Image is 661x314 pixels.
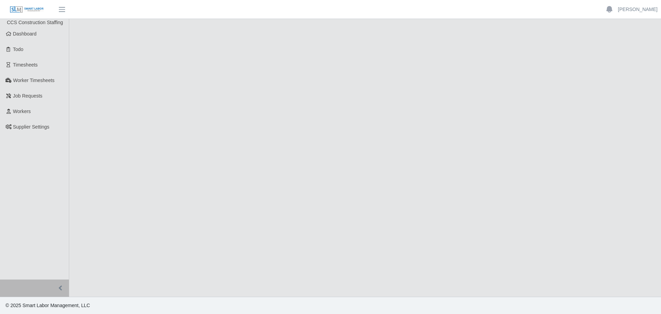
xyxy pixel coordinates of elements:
span: Supplier Settings [13,124,50,130]
span: Dashboard [13,31,37,37]
span: CCS Construction Staffing [7,20,63,25]
span: Worker Timesheets [13,78,54,83]
span: Job Requests [13,93,43,99]
span: Timesheets [13,62,38,68]
a: [PERSON_NAME] [618,6,658,13]
img: SLM Logo [10,6,44,13]
span: Workers [13,109,31,114]
span: © 2025 Smart Labor Management, LLC [6,303,90,308]
span: Todo [13,47,23,52]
